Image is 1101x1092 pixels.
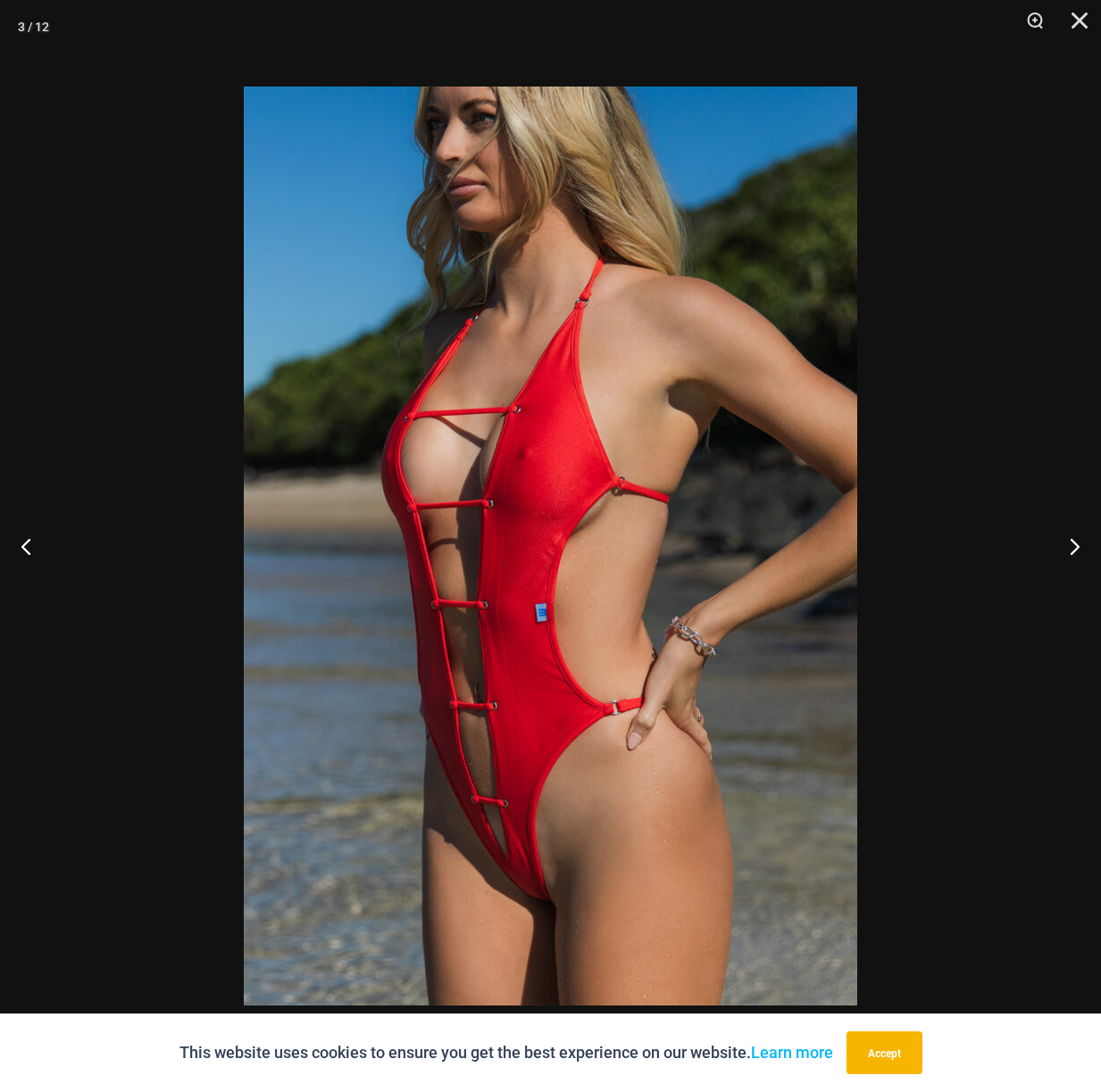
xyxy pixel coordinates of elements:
div: 3 / 12 [18,13,49,40]
img: Link Tangello 8650 One Piece Monokini 11 [244,87,857,1005]
p: This website uses cookies to ensure you get the best experience on our website. [179,1039,833,1066]
a: Learn more [751,1043,833,1062]
button: Next [1034,501,1101,591]
button: Accept [847,1031,922,1074]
